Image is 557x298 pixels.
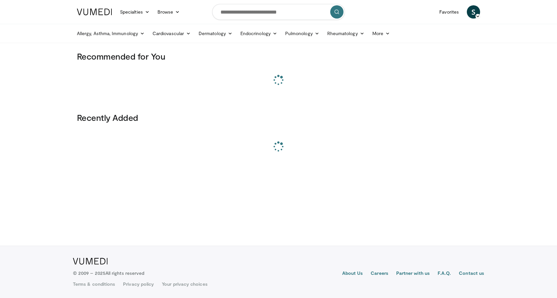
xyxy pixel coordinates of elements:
[154,5,184,19] a: Browse
[77,112,480,123] h3: Recently Added
[116,5,154,19] a: Specialties
[342,270,363,278] a: About Us
[105,270,144,276] span: All rights reserved
[73,258,108,265] img: VuMedi Logo
[73,27,149,40] a: Allergy, Asthma, Immunology
[73,281,115,287] a: Terms & conditions
[195,27,236,40] a: Dermatology
[212,4,345,20] input: Search topics, interventions
[371,270,388,278] a: Careers
[281,27,323,40] a: Pulmonology
[123,281,154,287] a: Privacy policy
[77,51,480,62] h3: Recommended for You
[435,5,463,19] a: Favorites
[459,270,484,278] a: Contact us
[162,281,207,287] a: Your privacy choices
[77,9,112,15] img: VuMedi Logo
[73,270,144,276] p: © 2009 – 2025
[236,27,281,40] a: Endocrinology
[396,270,430,278] a: Partner with us
[149,27,195,40] a: Cardiovascular
[323,27,368,40] a: Rheumatology
[467,5,480,19] a: S
[438,270,451,278] a: F.A.Q.
[368,27,394,40] a: More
